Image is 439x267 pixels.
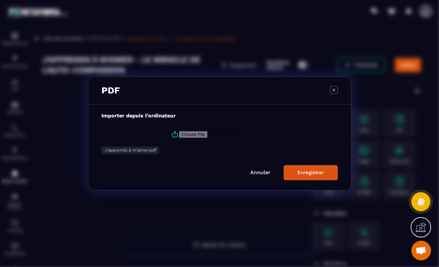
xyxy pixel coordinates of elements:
[105,148,156,153] span: J'apprends à m'aimer.pdf
[101,85,120,96] h3: PDF
[297,170,324,176] div: Enregistrer
[250,170,271,176] a: Annuler
[101,113,176,119] label: Importer depuis l’ordinateur
[411,241,431,260] a: Ouvrir le chat
[284,165,338,180] button: Enregistrer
